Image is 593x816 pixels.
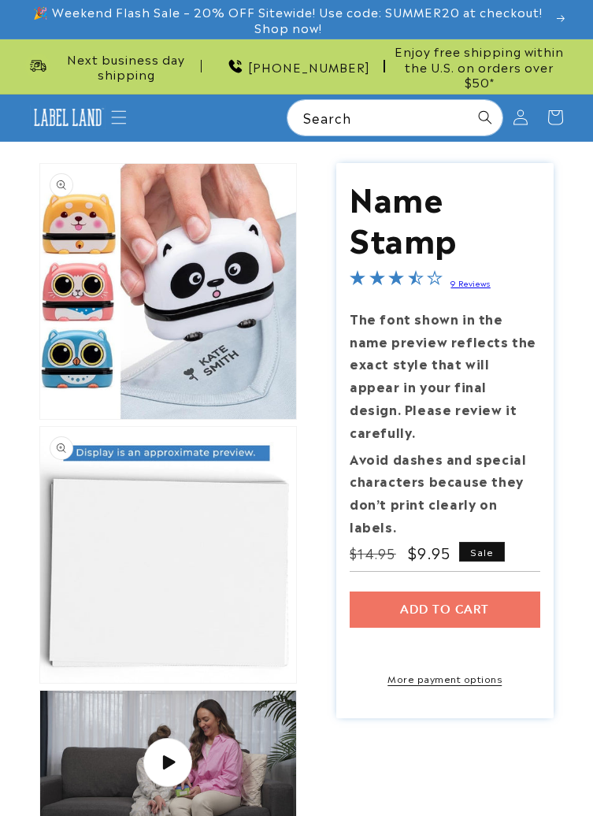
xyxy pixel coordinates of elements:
[25,4,550,35] span: 🎉 Weekend Flash Sale – 20% OFF Sitewide! Use code: SUMMER20 at checkout! Shop now!
[248,59,370,75] span: [PHONE_NUMBER]
[350,543,396,562] s: $14.95
[468,100,502,135] button: Search
[391,39,568,94] div: Announcement
[391,43,568,90] span: Enjoy free shipping within the U.S. on orders over $50*
[350,671,540,685] a: More payment options
[408,542,451,563] span: $9.95
[25,39,202,94] div: Announcement
[208,39,384,94] div: Announcement
[50,51,202,82] span: Next business day shipping
[102,100,136,135] summary: Menu
[350,309,536,441] strong: The font shown in the name preview reflects the exact style that will appear in your final design...
[350,449,526,536] strong: Avoid dashes and special characters because they don’t print clearly on labels.
[450,277,490,288] a: 9 Reviews
[350,176,540,258] h1: Name Stamp
[262,750,577,800] iframe: Gorgias Floating Chat
[30,106,106,129] img: Label Land
[350,272,443,291] span: 3.3-star overall rating
[24,100,111,135] a: Label Land
[459,542,505,562] span: Sale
